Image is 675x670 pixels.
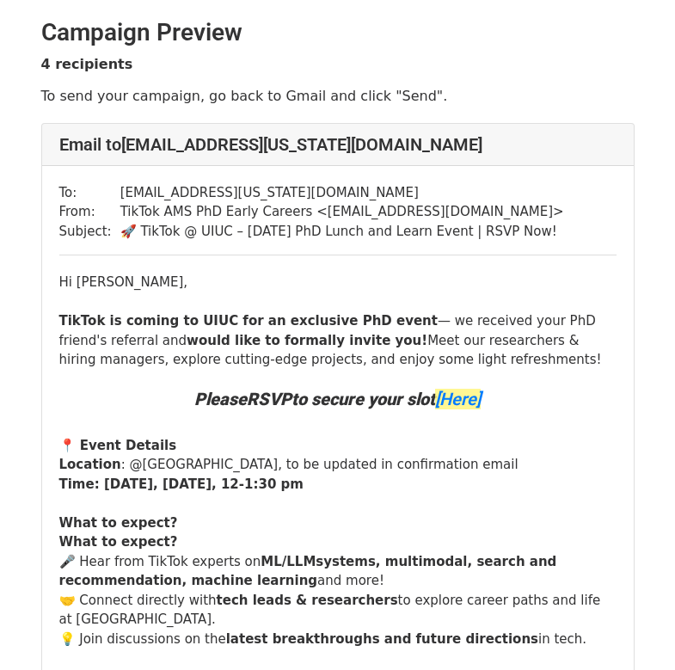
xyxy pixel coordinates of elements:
td: TikTok AMS PhD Early Careers < [EMAIL_ADDRESS][DOMAIN_NAME] > [120,202,564,222]
div: : @[GEOGRAPHIC_DATA], to be updated in confirmation email [59,455,617,475]
strong: tech leads & researchers [217,593,398,608]
div: 🎤 Hear from TikTok experts on and more! [59,552,617,591]
strong: 4 recipients [41,56,133,72]
a: [Here] [435,389,481,409]
td: 🚀 TikTok @ UIUC – [DATE] PhD Lunch and Learn Event | RSVP Now! [120,222,564,242]
strong: Please [194,389,247,409]
strong: Location [59,457,121,472]
strong: What to expect? [59,515,178,531]
strong: 📍 Event Details [59,438,177,453]
strong: RSVP [247,389,291,409]
h2: Campaign Preview [41,18,635,47]
div: 💡 Join discussions on the in tech. [59,630,617,649]
strong: : [DATE], [DATE], 12-1:30 pm [95,476,304,492]
strong: TikTok is coming to UIUC for an exclusive PhD event [59,313,438,329]
td: [EMAIL_ADDRESS][US_STATE][DOMAIN_NAME] [120,183,564,203]
p: To send your campaign, go back to Gmail and click "Send". [41,87,635,105]
strong: What to expect? [59,534,178,550]
strong: Time [59,476,95,492]
div: Hi [PERSON_NAME], [59,273,617,292]
strong: LLM [286,554,316,569]
strong: would like to formally invite you! [187,333,427,348]
strong: latest breakthroughs and future directions [226,631,538,647]
div: — we received your PhD friend's referral and Meet our researchers & hiring managers, explore cutt... [59,311,617,370]
div: 🤝 Connect directly with to explore career paths and life at [GEOGRAPHIC_DATA]. [59,591,617,630]
td: To: [59,183,120,203]
h4: Email to [EMAIL_ADDRESS][US_STATE][DOMAIN_NAME] [59,134,617,155]
strong: ML/ [261,554,286,569]
td: Subject: [59,222,120,242]
td: From: [59,202,120,222]
strong: to secure your slot [291,389,435,409]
